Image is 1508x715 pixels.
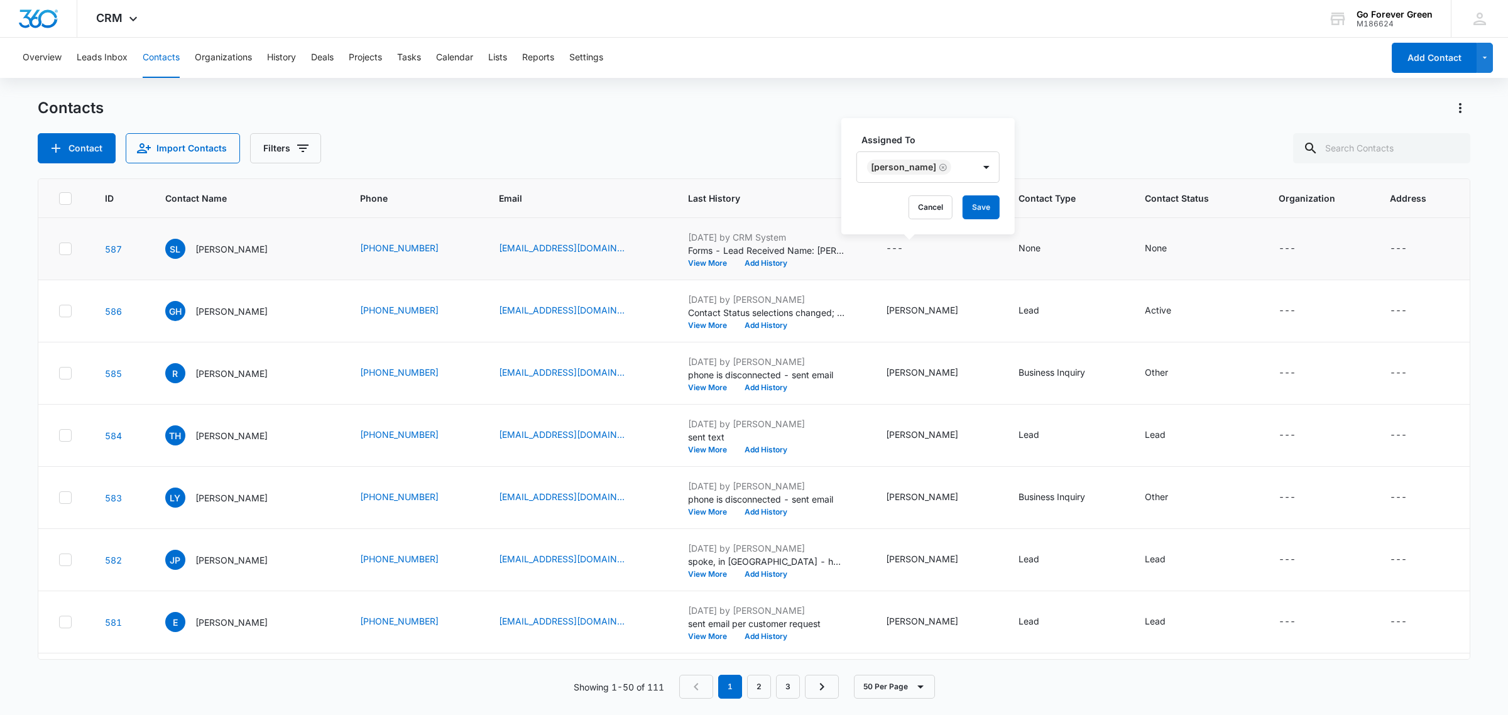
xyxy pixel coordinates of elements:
[165,192,312,205] span: Contact Name
[397,38,421,78] button: Tasks
[1019,552,1062,567] div: Contact Type - Lead - Select to Edit Field
[688,430,845,444] p: sent text
[688,446,736,454] button: View More
[23,38,62,78] button: Overview
[195,616,268,629] p: [PERSON_NAME]
[77,38,128,78] button: Leads Inbox
[499,303,625,317] a: [EMAIL_ADDRESS][DOMAIN_NAME]
[1145,552,1166,565] div: Lead
[886,428,981,443] div: Assigned To - Yvette Perez - Select to Edit Field
[886,552,958,565] div: [PERSON_NAME]
[886,614,958,628] div: [PERSON_NAME]
[679,675,839,699] nav: Pagination
[360,241,439,254] a: [PHONE_NUMBER]
[886,366,958,379] div: [PERSON_NAME]
[267,38,296,78] button: History
[688,355,845,368] p: [DATE] by [PERSON_NAME]
[688,555,845,568] p: spoke, in [GEOGRAPHIC_DATA] - has approx 450-500 ft - dog run - will email my info - quoted $8.50...
[360,428,461,443] div: Phone - (306) 253-4587 - Select to Edit Field
[499,552,647,567] div: Email - j.01110000@gmail.com - Select to Edit Field
[165,301,290,321] div: Contact Name - Gerald Haffey - Select to Edit Field
[195,554,268,567] p: [PERSON_NAME]
[1390,490,1429,505] div: Address - - Select to Edit Field
[499,303,647,319] div: Email - aspencer@jnmcv.com - Select to Edit Field
[1279,614,1318,630] div: Organization - - Select to Edit Field
[488,38,507,78] button: Lists
[195,429,268,442] p: [PERSON_NAME]
[360,303,439,317] a: [PHONE_NUMBER]
[1019,241,1041,254] div: None
[105,192,117,205] span: ID
[1390,241,1407,256] div: ---
[688,192,838,205] span: Last History
[688,259,736,267] button: View More
[1145,428,1166,441] div: Lead
[688,417,845,430] p: [DATE] by [PERSON_NAME]
[360,614,461,630] div: Phone - (831) 320-0786 - Select to Edit Field
[1145,614,1166,628] div: Lead
[688,617,845,630] p: sent email per customer request
[499,366,625,379] a: [EMAIL_ADDRESS][DOMAIN_NAME]
[1019,192,1096,205] span: Contact Type
[499,490,647,505] div: Email - lyounger@live.com - Select to Edit Field
[886,490,981,505] div: Assigned To - Yvette Perez - Select to Edit Field
[1279,552,1318,567] div: Organization - - Select to Edit Field
[1390,614,1407,630] div: ---
[1392,43,1477,73] button: Add Contact
[165,550,290,570] div: Contact Name - John Pupa - Select to Edit Field
[1019,366,1108,381] div: Contact Type - Business Inquiry - Select to Edit Field
[1019,428,1039,441] div: Lead
[1145,490,1191,505] div: Contact Status - Other - Select to Edit Field
[195,367,268,380] p: [PERSON_NAME]
[776,675,800,699] a: Page 3
[736,570,796,578] button: Add History
[499,614,625,628] a: [EMAIL_ADDRESS][DOMAIN_NAME]
[1145,552,1188,567] div: Contact Status - Lead - Select to Edit Field
[688,322,736,329] button: View More
[1390,241,1429,256] div: Address - - Select to Edit Field
[1357,9,1433,19] div: account name
[1145,428,1188,443] div: Contact Status - Lead - Select to Edit Field
[1279,303,1318,319] div: Organization - - Select to Edit Field
[1019,366,1085,379] div: Business Inquiry
[963,195,1000,219] button: Save
[165,363,185,383] span: R
[1279,552,1296,567] div: ---
[1390,192,1431,205] span: Address
[736,322,796,329] button: Add History
[165,550,185,570] span: JP
[360,428,439,441] a: [PHONE_NUMBER]
[936,163,948,172] div: Remove Blas Serpa
[574,680,664,694] p: Showing 1-50 of 111
[165,301,185,321] span: GH
[1279,428,1318,443] div: Organization - - Select to Edit Field
[165,425,185,445] span: TH
[360,366,461,381] div: Phone - (732) 948-4359 - Select to Edit Field
[1390,366,1429,381] div: Address - - Select to Edit Field
[1019,490,1085,503] div: Business Inquiry
[1019,241,1063,256] div: Contact Type - None - Select to Edit Field
[1279,490,1296,505] div: ---
[436,38,473,78] button: Calendar
[311,38,334,78] button: Deals
[688,244,845,257] p: Forms - Lead Received Name: [PERSON_NAME] Email: [EMAIL_ADDRESS][DOMAIN_NAME] Phone: [PHONE_NUMBE...
[1145,241,1167,254] div: None
[360,552,461,567] div: Phone - (516) 885-4115 - Select to Edit Field
[499,552,625,565] a: [EMAIL_ADDRESS][DOMAIN_NAME]
[886,241,903,256] div: ---
[886,552,981,567] div: Assigned To - Yvette Perez - Select to Edit Field
[105,430,122,441] a: Navigate to contact details page for Trent Hoerr
[688,479,845,493] p: [DATE] by [PERSON_NAME]
[165,239,185,259] span: SL
[736,508,796,516] button: Add History
[165,612,185,632] span: E
[886,614,981,630] div: Assigned To - Yvette Perez - Select to Edit Field
[1357,19,1433,28] div: account id
[688,493,845,506] p: phone is disconnected - sent email
[736,384,796,391] button: Add History
[165,612,290,632] div: Contact Name - Ernesto - Select to Edit Field
[1279,241,1318,256] div: Organization - - Select to Edit Field
[126,133,240,163] button: Import Contacts
[1279,366,1318,381] div: Organization - - Select to Edit Field
[499,241,625,254] a: [EMAIL_ADDRESS][DOMAIN_NAME]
